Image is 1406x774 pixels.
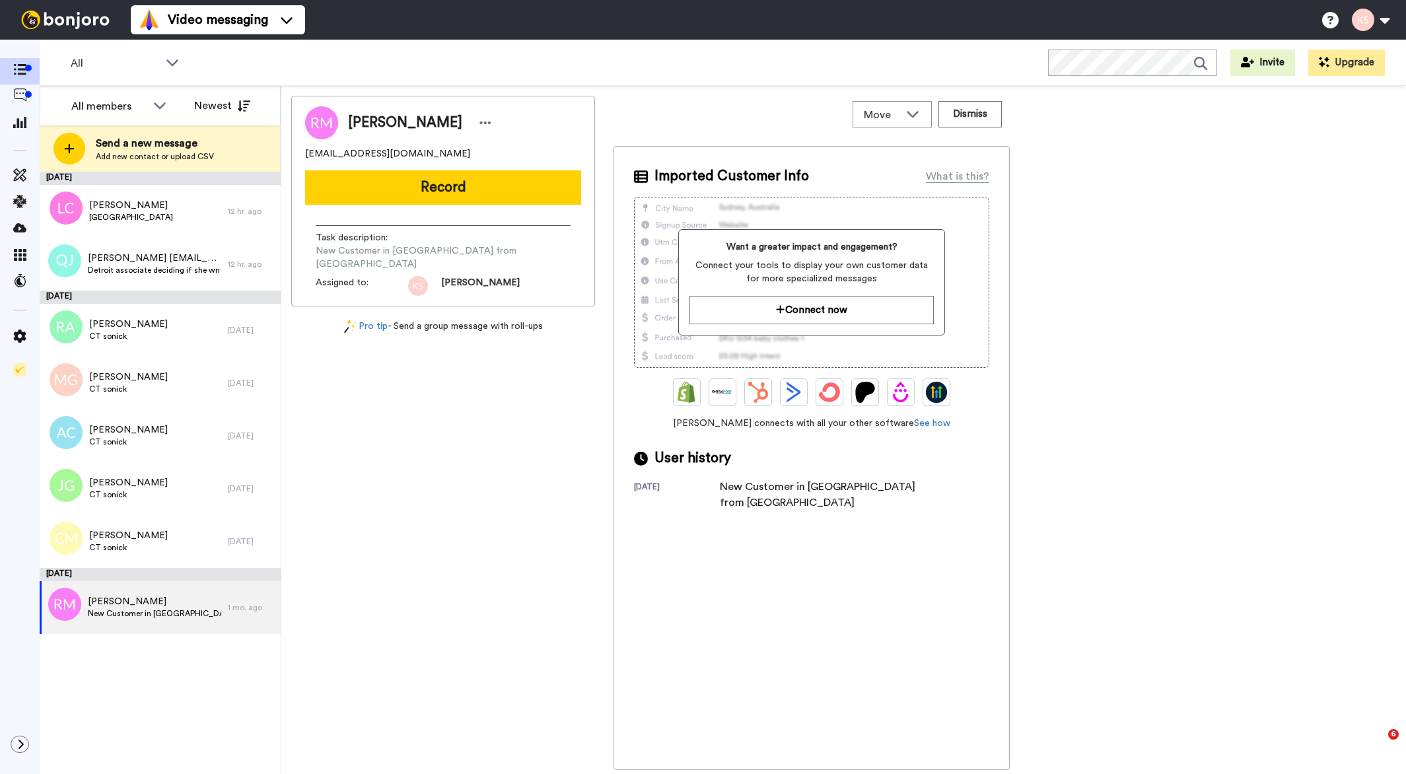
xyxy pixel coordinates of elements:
span: [EMAIL_ADDRESS][DOMAIN_NAME] [305,147,470,160]
span: Move [864,107,899,123]
span: [PERSON_NAME] [348,113,462,133]
span: New Customer in [GEOGRAPHIC_DATA] from [GEOGRAPHIC_DATA] [88,608,221,619]
span: CT sonick [89,331,168,341]
span: All [71,55,159,71]
img: magic-wand.svg [344,320,356,334]
span: [GEOGRAPHIC_DATA] [89,212,173,223]
img: vm-color.svg [139,9,160,30]
iframe: Intercom live chat [1361,729,1393,761]
span: Task description : [316,231,408,244]
span: Connect your tools to display your own customer data for more specialized messages [689,259,933,285]
div: What is this? [926,168,989,184]
div: New Customer in [GEOGRAPHIC_DATA] from [GEOGRAPHIC_DATA] [720,479,931,510]
div: [DATE] [40,172,281,185]
div: All members [71,98,147,114]
div: [DATE] [228,325,274,335]
span: [PERSON_NAME] [89,529,168,542]
span: [PERSON_NAME] [89,318,168,331]
img: cm.png [50,522,83,555]
span: Send a new message [96,135,214,151]
div: [DATE] [228,536,274,547]
span: CT sonick [89,489,168,500]
span: Assigned to: [316,276,408,296]
span: CT sonick [89,542,168,553]
button: Dismiss [938,101,1002,127]
span: [PERSON_NAME] connects with all your other software [634,417,989,430]
div: [DATE] [228,378,274,388]
a: See how [914,419,950,428]
img: GoHighLevel [926,382,947,403]
span: Want a greater impact and engagement? [689,240,933,254]
div: [DATE] [40,291,281,304]
div: 12 hr. ago [228,259,274,269]
div: [DATE] [228,431,274,441]
span: [PERSON_NAME] [EMAIL_ADDRESS][DOMAIN_NAME] [88,252,221,265]
div: [DATE] [40,568,281,581]
span: [PERSON_NAME] [441,276,520,296]
img: Image of Rekha Mathew [305,106,338,139]
span: User history [654,448,731,468]
img: mg.png [50,363,83,396]
img: ra.png [50,310,83,343]
span: [PERSON_NAME] [88,595,221,608]
span: 6 [1388,729,1399,740]
img: ks.png [408,276,428,296]
img: avatar [50,192,83,225]
div: 12 hr. ago [228,206,274,217]
span: Imported Customer Info [654,166,809,186]
span: Detroit associate deciding if she wnts to start a practice [88,265,221,275]
span: Video messaging [168,11,268,29]
div: [DATE] [634,481,720,510]
button: Connect now [689,296,933,324]
span: CT sonick [89,384,168,394]
img: rm.png [48,588,81,621]
img: Hubspot [748,382,769,403]
span: Add new contact or upload CSV [96,151,214,162]
img: Checklist.svg [13,363,26,376]
img: qj.png [48,244,81,277]
div: - Send a group message with roll-ups [291,320,595,334]
img: Shopify [676,382,697,403]
img: Ontraport [712,382,733,403]
img: ConvertKit [819,382,840,403]
button: Record [305,170,581,205]
span: [PERSON_NAME] [89,370,168,384]
img: ActiveCampaign [783,382,804,403]
img: bj-logo-header-white.svg [16,11,115,29]
img: jg.png [50,469,83,502]
div: [DATE] [228,483,274,494]
div: 1 mo. ago [228,602,274,613]
button: Invite [1230,50,1295,76]
a: Pro tip [344,320,388,334]
button: Upgrade [1308,50,1385,76]
img: ac.png [50,416,83,449]
img: Drip [890,382,911,403]
span: New Customer in [GEOGRAPHIC_DATA] from [GEOGRAPHIC_DATA] [316,244,571,271]
span: [PERSON_NAME] [89,423,168,437]
span: [PERSON_NAME] [89,476,168,489]
span: [PERSON_NAME] [89,199,173,212]
img: Patreon [855,382,876,403]
button: Newest [184,92,260,119]
span: CT sonick [89,437,168,447]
